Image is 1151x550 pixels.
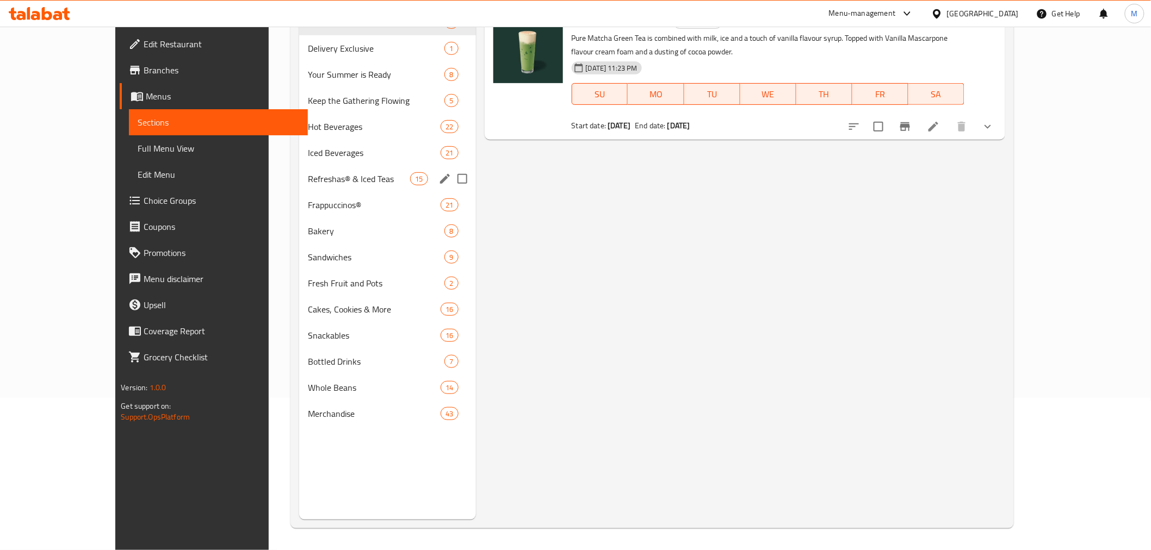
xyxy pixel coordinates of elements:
a: Support.OpsPlatform [121,410,190,424]
a: Sections [129,109,307,135]
span: 15 [411,174,427,184]
span: SU [577,86,624,102]
div: Delivery Exclusive [308,42,444,55]
a: Choice Groups [120,187,307,214]
div: Bakery8 [299,218,475,244]
span: 5 [445,96,457,106]
span: Start date: [572,118,607,133]
h6: 27 AED [969,14,997,29]
div: Sandwiches9 [299,244,475,270]
span: MO [632,86,679,102]
span: Refreshas® & Iced Teas [308,172,410,185]
span: Edit Menu [138,168,299,181]
div: Cakes, Cookies & More [308,303,441,316]
button: MO [628,83,684,105]
div: Bakery [308,224,444,237]
div: Whole Beans [308,381,441,394]
div: Iced Beverages [308,146,441,159]
span: 14 [441,383,457,393]
button: edit [437,171,453,187]
button: delete [949,114,975,140]
div: Menu-management [829,7,896,20]
span: TU [689,86,736,102]
div: Fresh Fruit and Pots2 [299,270,475,296]
a: Menu disclaimer [120,266,307,292]
div: items [444,94,458,107]
span: Select to update [867,115,890,138]
span: 22 [441,122,457,132]
div: Whole Beans14 [299,374,475,401]
button: SU [572,83,628,105]
div: items [444,68,458,81]
span: Get support on: [121,399,171,413]
span: 1 [445,43,457,54]
span: SA [913,86,960,102]
p: Pure Matcha Green Tea is combined with milk, ice and a touch of vanilla flavour syrup. Topped wit... [572,32,964,59]
div: Frappuccinos®21 [299,192,475,218]
span: Sections [138,116,299,129]
span: Version: [121,380,147,395]
a: Menus [120,83,307,109]
img: Iced Tiramisu Matcha Latte [493,14,563,83]
button: Branch-specific-item [892,114,918,140]
div: Delivery Exclusive1 [299,35,475,61]
button: TH [796,83,852,105]
div: items [441,198,458,211]
span: 2 [445,278,457,289]
span: FR [857,86,904,102]
a: Full Menu View [129,135,307,161]
div: items [441,120,458,133]
span: Frappuccinos® [308,198,441,211]
b: [DATE] [608,118,630,133]
div: items [441,329,458,342]
a: Grocery Checklist [120,344,307,370]
span: 16 [441,330,457,341]
span: Menus [146,90,299,103]
span: End date: [635,118,665,133]
span: Bottled Drinks [308,355,444,368]
span: Menu disclaimer [144,272,299,285]
div: Snackables [308,329,441,342]
span: Branches [144,64,299,77]
button: SA [908,83,964,105]
a: Coupons [120,214,307,240]
div: items [444,355,458,368]
div: items [441,303,458,316]
span: Merchandise [308,407,441,420]
span: M [1131,8,1138,20]
span: Your Summer is Ready [308,68,444,81]
button: TU [684,83,740,105]
span: Keep the Gathering Flowing [308,94,444,107]
span: Hot Beverages [308,120,441,133]
span: 43 [441,409,457,419]
span: Edit Restaurant [144,37,299,51]
span: Upsell [144,298,299,311]
div: items [444,224,458,237]
span: 21 [441,200,457,210]
div: Your Summer is Ready8 [299,61,475,87]
div: items [441,407,458,420]
div: items [441,381,458,394]
span: Full Menu View [138,142,299,155]
div: items [444,42,458,55]
span: [DATE] 11:23 PM [581,63,642,73]
div: items [441,146,458,159]
span: Fresh Fruit and Pots [308,277,444,290]
button: sort-choices [841,114,867,140]
span: 8 [445,70,457,80]
span: Coverage Report [144,324,299,337]
span: 1.0.0 [150,380,166,395]
span: Grocery Checklist [144,351,299,364]
nav: Menu sections [299,5,475,431]
a: Branches [120,57,307,83]
svg: Show Choices [981,120,994,133]
span: 9 [445,252,457,262]
div: Cakes, Cookies & More16 [299,296,475,322]
b: [DATE] [667,118,690,133]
